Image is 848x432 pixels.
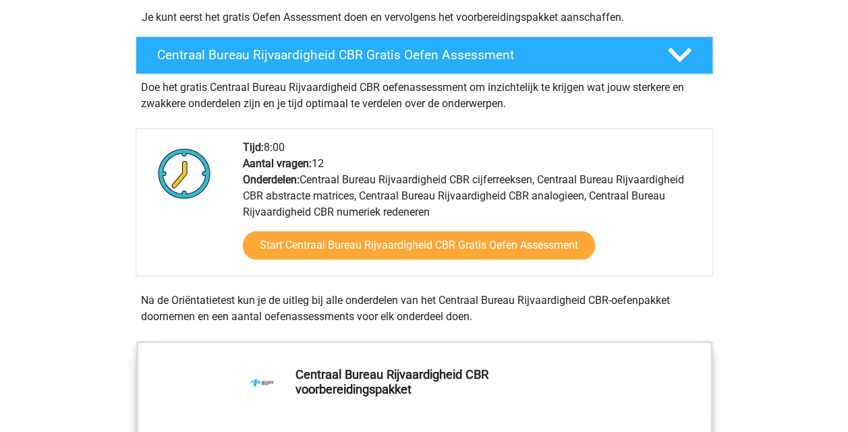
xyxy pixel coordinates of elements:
img: Klok [150,140,219,207]
div: Na de Oriëntatietest kun je de uitleg bij alle onderdelen van het Centraal Bureau Rijvaardigheid ... [136,292,713,325]
div: 8:00 12 Centraal Bureau Rijvaardigheid CBR cijferreeksen, Centraal Bureau Rijvaardigheid CBR abst... [233,140,712,276]
b: Aantal vragen: [243,157,312,170]
div: Doe het gratis Centraal Bureau Rijvaardigheid CBR oefenassessment om inzichtelijk te krijgen wat ... [136,74,713,112]
a: Centraal Bureau Rijvaardigheid CBR Gratis Oefen Assessment [130,36,718,74]
h4: Centraal Bureau Rijvaardigheid CBR Gratis Oefen Assessment [157,47,646,63]
b: Onderdelen: [243,173,300,186]
a: Start Centraal Bureau Rijvaardigheid CBR Gratis Oefen Assessment [243,231,595,259]
b: Tijd: [243,141,264,154]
